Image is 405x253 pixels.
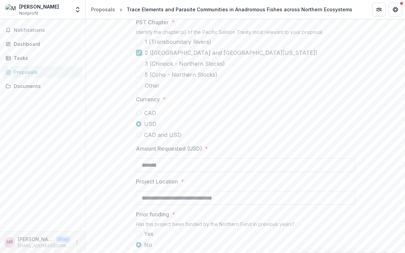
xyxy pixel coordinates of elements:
[136,144,202,153] p: Amount Requested (USD)
[88,4,118,14] a: Proposals
[73,3,83,16] button: Open entity switcher
[136,95,160,103] p: Currency
[18,236,53,243] p: [PERSON_NAME]
[3,52,83,64] a: Tasks
[3,25,83,36] button: Notifications
[3,38,83,50] a: Dashboard
[88,4,355,14] nav: breadcrumb
[145,60,225,68] span: 3 (Chinook - Northern Stocks)
[73,238,81,246] button: More
[127,6,352,13] div: Trace Elements and Parasite Communities in Anadromous Fishes across Northern Ecosystems
[14,40,77,48] div: Dashboard
[56,236,70,242] p: User
[3,80,83,92] a: Documents
[19,3,59,10] div: [PERSON_NAME]
[144,109,156,117] span: CAD
[145,81,160,90] span: Other
[14,54,77,62] div: Tasks
[136,221,355,230] div: Has this project been funded by the Northern Fund in previous years?
[144,131,181,139] span: CAD and USD
[136,177,178,186] p: Project Location
[136,18,169,26] p: PST Chapter
[145,71,217,79] span: 5 (Coho - Northern Stocks)
[389,3,402,16] button: Get Help
[5,4,16,15] img: Miranda Brohman
[136,29,355,38] div: Identify the chapter(s) of the Pacific Salmon Treaty most relevant to your proposal.
[18,243,70,249] p: [EMAIL_ADDRESS][DOMAIN_NAME]
[145,49,317,57] span: 2 ([GEOGRAPHIC_DATA] and [GEOGRAPHIC_DATA][US_STATE])
[136,210,169,218] p: Prior funding
[372,3,386,16] button: Partners
[14,83,77,90] div: Documents
[3,66,83,78] a: Proposals
[19,10,38,16] span: Nonprofit
[144,241,152,249] span: No
[145,38,211,46] span: 1 (Transboundary Rivers)
[7,240,13,244] div: Miranda Brohman
[91,6,115,13] div: Proposals
[144,230,153,238] span: Yes
[144,120,156,128] span: USD
[14,27,80,33] span: Notifications
[14,68,77,76] div: Proposals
